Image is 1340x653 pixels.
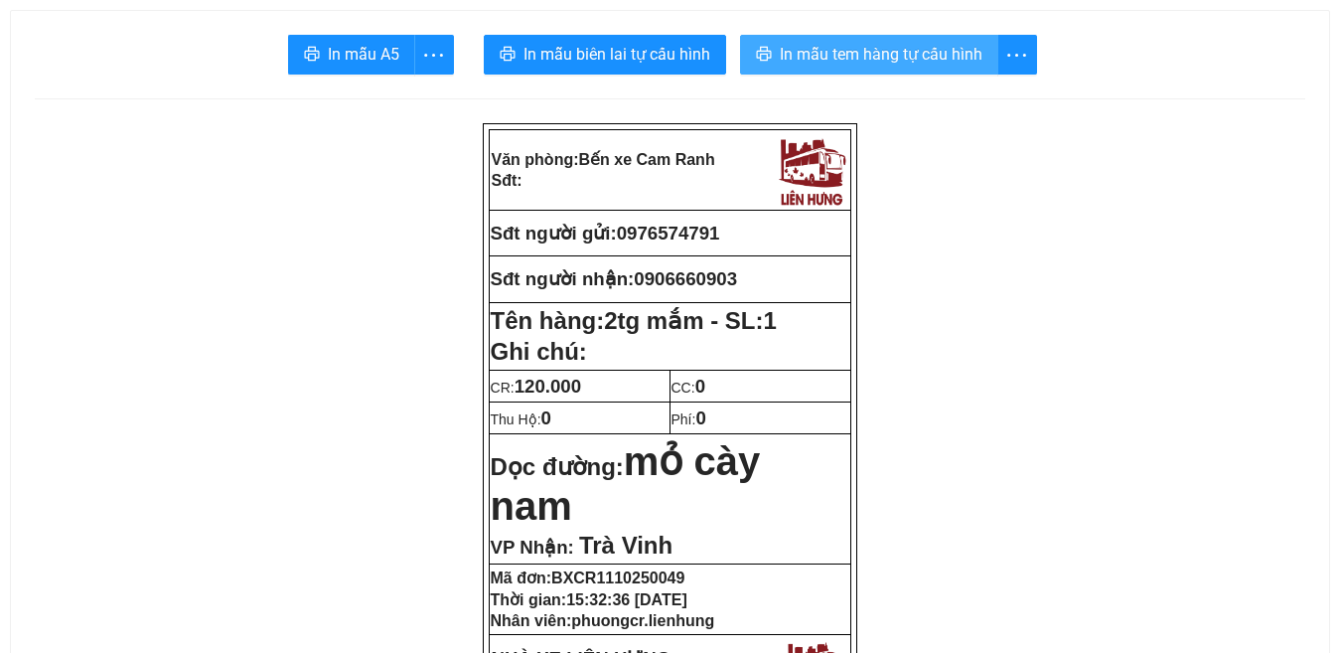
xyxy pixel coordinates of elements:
[491,453,761,525] strong: Dọc đường:
[756,46,772,65] span: printer
[491,338,587,365] span: Ghi chú:
[579,532,672,559] span: Trà Vinh
[774,132,849,208] img: logo
[484,35,726,75] button: printerIn mẫu biên lai tự cấu hình
[492,151,715,168] strong: Văn phòng:
[740,35,998,75] button: printerIn mẫu tem hàng tự cấu hình
[780,42,982,67] span: In mẫu tem hàng tự cấu hình
[491,612,715,629] strong: Nhân viên:
[491,380,582,396] span: CR:
[634,268,737,289] span: 0906660903
[288,35,415,75] button: printerIn mẫu A5
[328,42,399,67] span: In mẫu A5
[604,307,777,334] span: 2tg mắm - SL:
[671,380,706,396] span: CC:
[491,570,685,586] strong: Mã đơn:
[566,591,687,608] span: 15:32:36 [DATE]
[491,268,635,289] strong: Sđt người nhận:
[764,307,777,334] span: 1
[998,43,1036,68] span: more
[304,46,320,65] span: printer
[491,439,761,528] span: mỏ cày nam
[571,612,714,629] span: phuongcr.lienhung
[523,42,710,67] span: In mẫu biên lai tự cấu hình
[491,307,777,334] strong: Tên hàng:
[491,537,574,558] span: VP Nhận:
[551,570,684,586] span: BXCR1110250049
[997,35,1037,75] button: more
[500,46,516,65] span: printer
[617,223,720,244] span: 0976574791
[414,35,454,75] button: more
[695,376,705,397] span: 0
[671,411,706,427] span: Phí:
[491,591,687,608] strong: Thời gian:
[491,223,617,244] strong: Sđt người gửi:
[695,408,705,428] span: 0
[491,411,551,427] span: Thu Hộ:
[515,376,581,397] span: 120.000
[415,43,453,68] span: more
[579,151,715,168] span: Bến xe Cam Ranh
[492,172,522,189] strong: Sđt:
[541,408,551,428] span: 0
